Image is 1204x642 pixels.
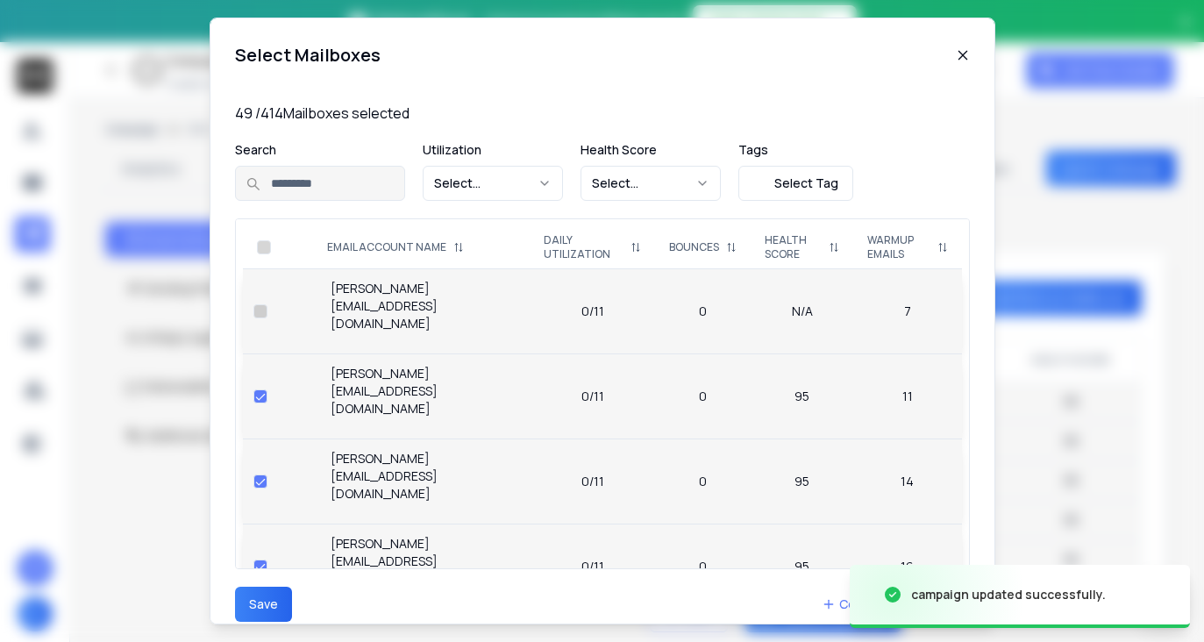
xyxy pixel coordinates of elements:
div: campaign updated successfully. [911,586,1106,603]
p: Tags [738,141,853,159]
p: Utilization [423,141,563,159]
button: Select... [581,166,721,201]
p: WARMUP EMAILS [867,233,930,261]
button: Select Tag [738,166,853,201]
p: HEALTH SCORE [765,233,822,261]
p: Health Score [581,141,721,159]
p: Search [235,141,405,159]
button: Select... [423,166,563,201]
p: DAILY UTILIZATION [544,233,623,261]
p: 49 / 414 Mailboxes selected [235,103,970,124]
